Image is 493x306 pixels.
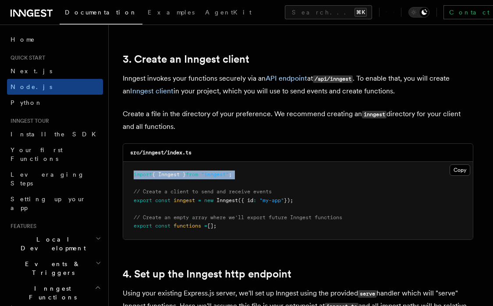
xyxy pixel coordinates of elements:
[123,53,249,65] a: 3. Create an Inngest client
[142,3,200,24] a: Examples
[284,197,293,203] span: });
[238,197,253,203] span: ({ id
[60,3,142,25] a: Documentation
[123,268,291,280] a: 4. Set up the Inngest http endpoint
[134,171,152,178] span: import
[186,171,198,178] span: from
[7,126,103,142] a: Install the SDK
[7,223,36,230] span: Features
[11,146,63,162] span: Your first Functions
[7,284,95,302] span: Inngest Functions
[7,191,103,216] a: Setting up your app
[11,68,52,75] span: Next.js
[7,117,49,125] span: Inngest tour
[123,72,473,97] p: Inngest invokes your functions securely via an at . To enable that, you will create an in your pr...
[134,223,152,229] span: export
[7,260,96,277] span: Events & Triggers
[155,223,170,229] span: const
[134,189,272,195] span: // Create a client to send and receive events
[355,8,367,17] kbd: ⌘K
[253,197,256,203] span: :
[285,5,372,19] button: Search...⌘K
[229,171,232,178] span: ;
[7,63,103,79] a: Next.js
[7,231,103,256] button: Local Development
[7,54,45,61] span: Quick start
[130,87,174,95] a: Inngest client
[266,74,307,82] a: API endpoint
[11,35,35,44] span: Home
[313,75,353,83] code: /api/inngest
[7,235,96,253] span: Local Development
[11,99,43,106] span: Python
[408,7,429,18] button: Toggle dark mode
[7,256,103,281] button: Events & Triggers
[198,197,201,203] span: =
[216,197,238,203] span: Inngest
[201,171,229,178] span: "inngest"
[11,131,101,138] span: Install the SDK
[11,83,52,90] span: Node.js
[7,95,103,110] a: Python
[362,111,387,118] code: inngest
[7,281,103,305] button: Inngest Functions
[7,79,103,95] a: Node.js
[204,223,207,229] span: =
[7,32,103,47] a: Home
[200,3,257,24] a: AgentKit
[7,142,103,167] a: Your first Functions
[204,197,213,203] span: new
[11,171,85,187] span: Leveraging Steps
[130,149,192,156] code: src/inngest/index.ts
[148,9,195,16] span: Examples
[11,196,86,211] span: Setting up your app
[134,197,152,203] span: export
[65,9,137,16] span: Documentation
[155,197,170,203] span: const
[259,197,284,203] span: "my-app"
[207,223,216,229] span: [];
[134,214,342,221] span: // Create an empty array where we'll export future Inngest functions
[123,108,473,133] p: Create a file in the directory of your preference. We recommend creating an directory for your cl...
[358,290,376,298] code: serve
[174,197,195,203] span: inngest
[450,164,470,176] button: Copy
[152,171,186,178] span: { Inngest }
[7,167,103,191] a: Leveraging Steps
[205,9,252,16] span: AgentKit
[174,223,201,229] span: functions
